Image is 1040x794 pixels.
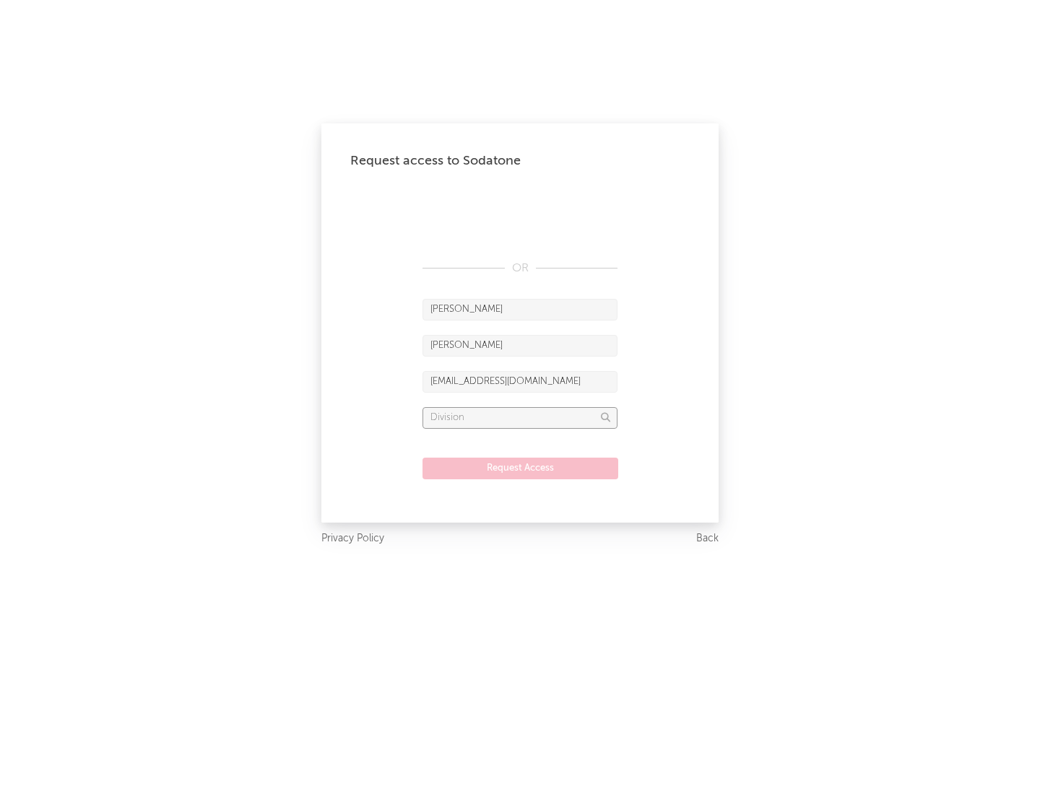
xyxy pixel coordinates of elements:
div: Request access to Sodatone [350,152,690,170]
a: Privacy Policy [321,530,384,548]
input: Email [422,371,617,393]
div: OR [422,260,617,277]
input: Last Name [422,335,617,357]
input: Division [422,407,617,429]
a: Back [696,530,719,548]
button: Request Access [422,458,618,479]
input: First Name [422,299,617,320]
